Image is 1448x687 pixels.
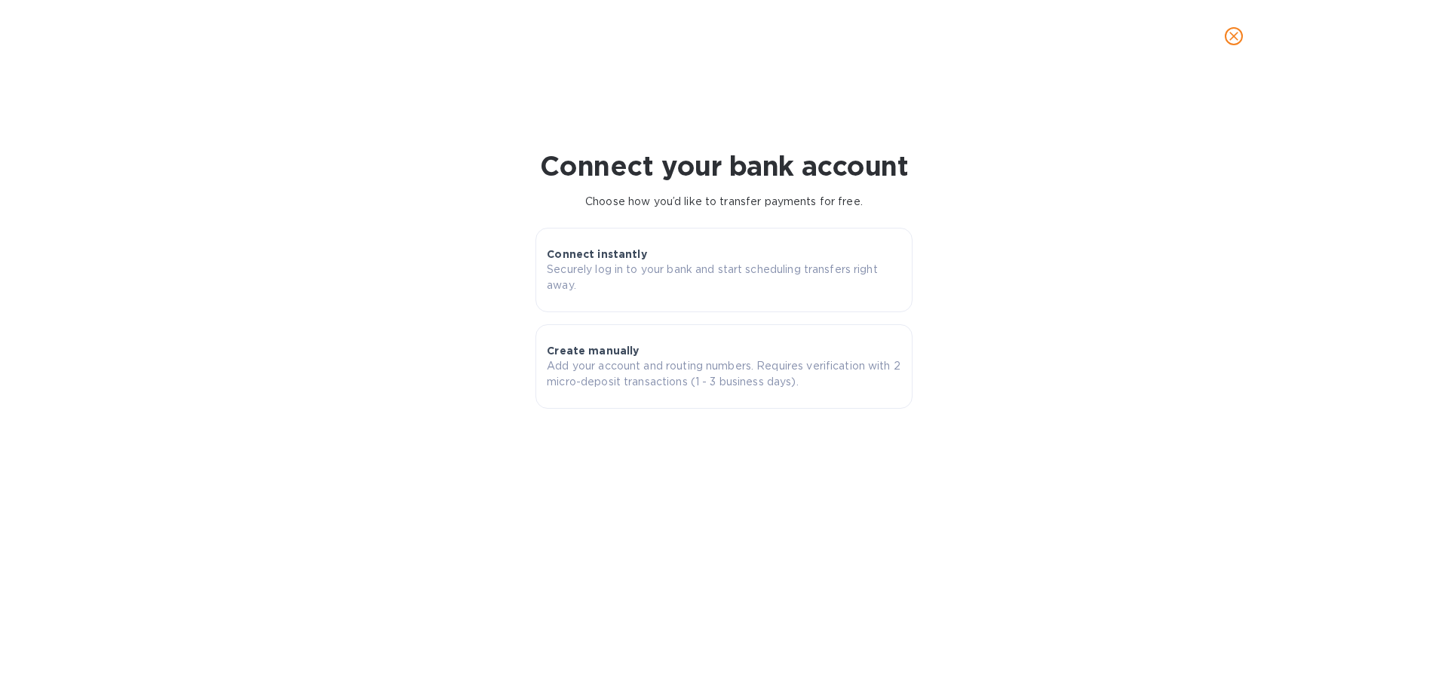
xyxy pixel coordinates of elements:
[535,324,913,409] button: Create manuallyAdd your account and routing numbers. Requires verification with 2 micro-deposit t...
[547,247,647,262] p: Connect instantly
[585,194,863,210] p: Choose how you’d like to transfer payments for free.
[547,358,901,390] p: Add your account and routing numbers. Requires verification with 2 micro-deposit transactions (1 ...
[540,150,908,182] h1: Connect your bank account
[547,262,901,293] p: Securely log in to your bank and start scheduling transfers right away.
[535,228,913,312] button: Connect instantlySecurely log in to your bank and start scheduling transfers right away.
[1216,18,1252,54] button: close
[547,343,639,358] p: Create manually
